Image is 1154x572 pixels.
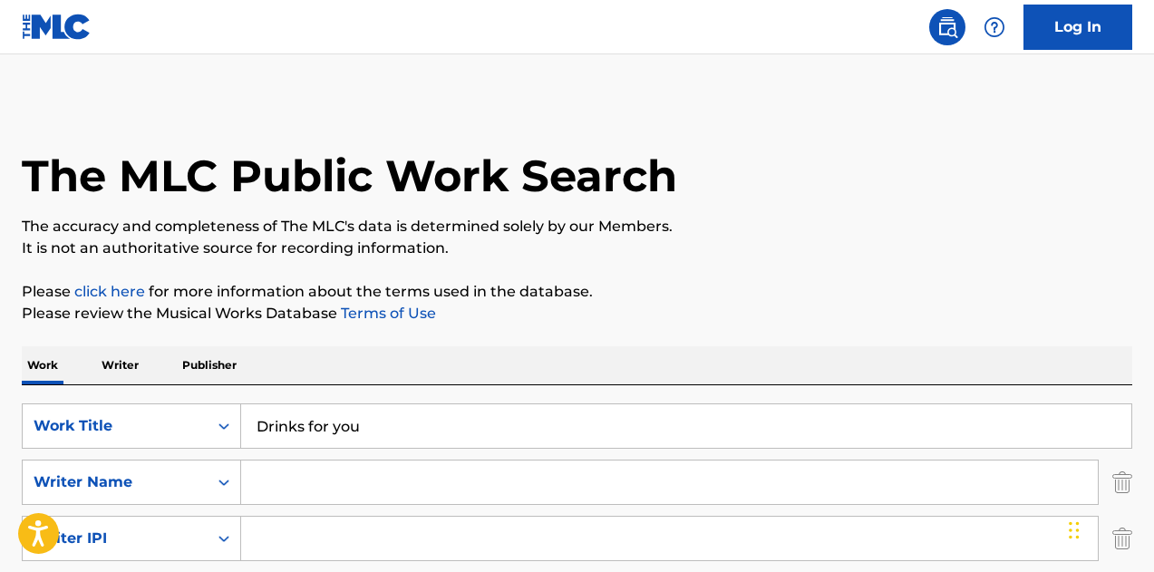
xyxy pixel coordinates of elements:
[96,346,144,384] p: Writer
[1023,5,1132,50] a: Log In
[1069,503,1080,557] div: Drag
[34,528,197,549] div: Writer IPI
[34,415,197,437] div: Work Title
[936,16,958,38] img: search
[984,16,1005,38] img: help
[22,281,1132,303] p: Please for more information about the terms used in the database.
[1112,460,1132,505] img: Delete Criterion
[177,346,242,384] p: Publisher
[1063,485,1154,572] iframe: Chat Widget
[34,471,197,493] div: Writer Name
[22,14,92,40] img: MLC Logo
[976,9,1013,45] div: Help
[337,305,436,322] a: Terms of Use
[22,149,677,203] h1: The MLC Public Work Search
[929,9,965,45] a: Public Search
[22,346,63,384] p: Work
[74,283,145,300] a: click here
[22,303,1132,325] p: Please review the Musical Works Database
[22,238,1132,259] p: It is not an authoritative source for recording information.
[22,216,1132,238] p: The accuracy and completeness of The MLC's data is determined solely by our Members.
